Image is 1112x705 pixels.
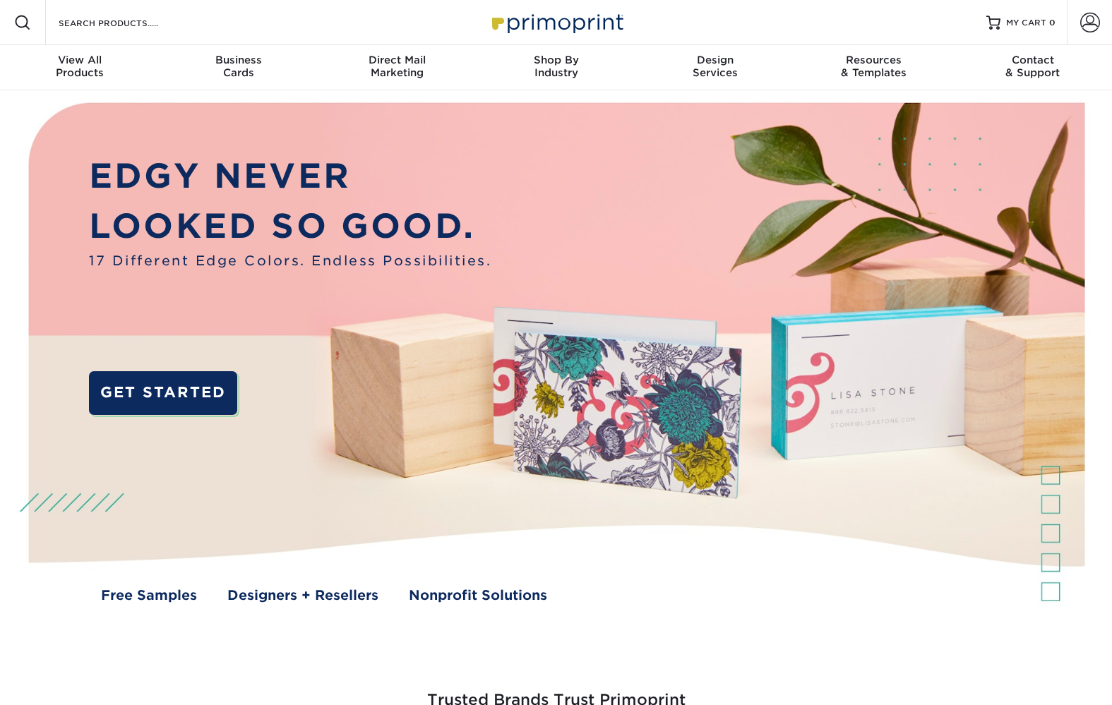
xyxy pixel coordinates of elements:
span: Shop By [477,54,635,66]
div: & Templates [794,54,953,79]
a: Contact& Support [953,45,1112,90]
div: Marketing [318,54,477,79]
a: BusinessCards [159,45,318,90]
p: LOOKED SO GOOD. [89,201,491,251]
span: Resources [794,54,953,66]
img: Primoprint [486,7,627,37]
a: GET STARTED [89,371,237,415]
a: Free Samples [101,586,197,605]
span: Direct Mail [318,54,477,66]
span: MY CART [1006,17,1046,29]
p: EDGY NEVER [89,151,491,201]
span: Contact [953,54,1112,66]
div: Industry [477,54,635,79]
span: Business [159,54,318,66]
input: SEARCH PRODUCTS..... [57,14,195,31]
a: Resources& Templates [794,45,953,90]
span: 17 Different Edge Colors. Endless Possibilities. [89,251,491,271]
span: 0 [1049,18,1056,28]
span: Design [635,54,794,66]
a: DesignServices [635,45,794,90]
a: Shop ByIndustry [477,45,635,90]
div: & Support [953,54,1112,79]
a: Nonprofit Solutions [409,586,547,605]
div: Cards [159,54,318,79]
a: Direct MailMarketing [318,45,477,90]
div: Services [635,54,794,79]
a: Designers + Resellers [227,586,378,605]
